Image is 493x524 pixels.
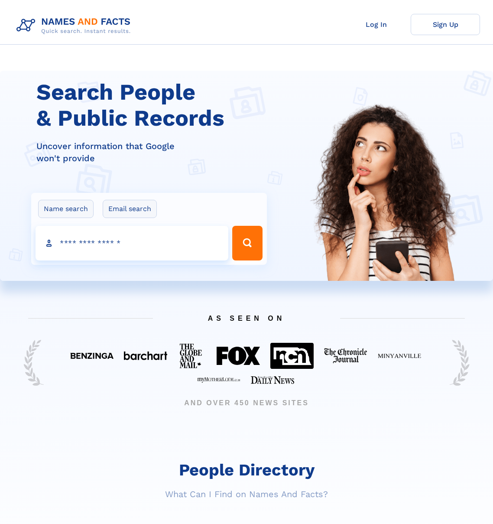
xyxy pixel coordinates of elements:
[305,102,465,324] img: Search People and Public records
[251,376,294,384] img: Featured on Starkville Daily News
[36,226,228,260] input: search input
[15,304,478,333] span: AS SEEN ON
[38,200,94,218] label: Name search
[411,14,480,35] a: Sign Up
[178,342,206,370] img: Featured on The Globe And Mail
[270,343,314,368] img: Featured on NCN
[324,348,367,364] img: Featured on The Chronicle Journal
[36,79,272,131] h1: Search People & Public Records
[197,377,240,383] img: Featured on My Mother Lode
[341,14,411,35] a: Log In
[70,353,114,359] img: Featured on Benzinga
[13,489,480,499] div: What Can I Find on Names And Facts?
[124,352,167,360] img: Featured on BarChart
[13,14,138,37] img: Logo Names and Facts
[13,460,480,479] h2: People Directory
[15,398,478,408] span: AND OVER 450 NEWS SITES
[232,226,263,260] button: Search Button
[217,347,260,365] img: Featured on FOX 40
[450,339,470,387] img: Trust Reef
[378,353,421,359] img: Featured on Minyanville
[103,200,157,218] label: Email search
[36,140,272,164] div: Uncover information that Google won't provide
